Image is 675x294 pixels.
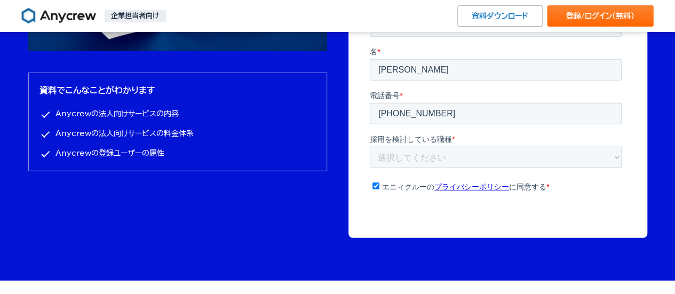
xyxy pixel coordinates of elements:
a: 登録/ログイン（無料） [547,5,654,27]
h3: 資料でこんなことがわかります [39,84,316,97]
li: Anycrewの法人向けサービスの料金体系 [39,127,316,140]
a: 資料ダウンロード [457,5,543,27]
li: Anycrewの法人向けサービスの内容 [39,107,316,121]
span: （無料） [612,12,634,20]
img: Anycrew [21,7,96,25]
p: 企業担当者向け [105,10,166,22]
li: Anycrewの登録ユーザーの属性 [39,147,316,160]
